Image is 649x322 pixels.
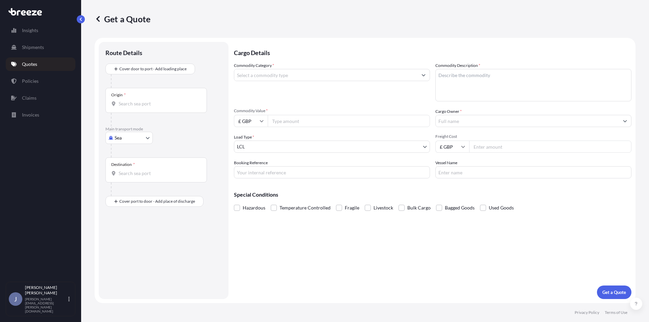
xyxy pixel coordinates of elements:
input: Select a commodity type [234,69,417,81]
button: Show suggestions [619,115,631,127]
p: Quotes [22,61,37,68]
label: Vessel Name [435,159,457,166]
button: LCL [234,141,430,153]
p: Policies [22,78,39,84]
input: Origin [119,100,198,107]
span: Freight Cost [435,134,631,139]
p: [PERSON_NAME][EMAIL_ADDRESS][PERSON_NAME][DOMAIN_NAME] [25,297,67,313]
p: Claims [22,95,37,101]
button: Get a Quote [597,286,631,299]
span: Load Type [234,134,254,141]
p: Insights [22,27,38,34]
span: J [14,296,17,302]
p: Get a Quote [602,289,626,296]
a: Quotes [6,57,75,71]
a: Claims [6,91,75,105]
a: Terms of Use [605,310,627,315]
a: Insights [6,24,75,37]
button: Show suggestions [417,69,430,81]
a: Shipments [6,41,75,54]
label: Booking Reference [234,159,268,166]
p: [PERSON_NAME] [PERSON_NAME] [25,285,67,296]
span: Bulk Cargo [407,203,431,213]
span: Temperature Controlled [280,203,331,213]
input: Type amount [268,115,430,127]
button: Cover port to door - Add place of discharge [105,196,203,207]
label: Commodity Description [435,62,480,69]
span: Used Goods [489,203,514,213]
span: Fragile [345,203,359,213]
input: Destination [119,170,198,177]
label: Cargo Owner [435,108,462,115]
span: Hazardous [243,203,265,213]
span: Commodity Value [234,108,430,114]
span: Sea [115,134,122,141]
p: Get a Quote [95,14,150,24]
p: Shipments [22,44,44,51]
input: Full name [436,115,619,127]
div: Destination [111,162,135,167]
span: LCL [237,143,245,150]
a: Privacy Policy [575,310,599,315]
p: Main transport mode [105,126,222,132]
button: Cover door to port - Add loading place [105,64,195,74]
input: Enter name [435,166,631,178]
span: Bagged Goods [445,203,475,213]
span: Livestock [374,203,393,213]
div: Origin [111,92,126,98]
p: Special Conditions [234,192,631,197]
label: Commodity Category [234,62,274,69]
p: Route Details [105,49,142,57]
input: Your internal reference [234,166,430,178]
span: Cover port to door - Add place of discharge [119,198,195,205]
p: Invoices [22,112,39,118]
input: Enter amount [469,141,631,153]
a: Policies [6,74,75,88]
p: Cargo Details [234,42,631,62]
span: Cover door to port - Add loading place [119,66,187,72]
button: Select transport [105,132,153,144]
a: Invoices [6,108,75,122]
